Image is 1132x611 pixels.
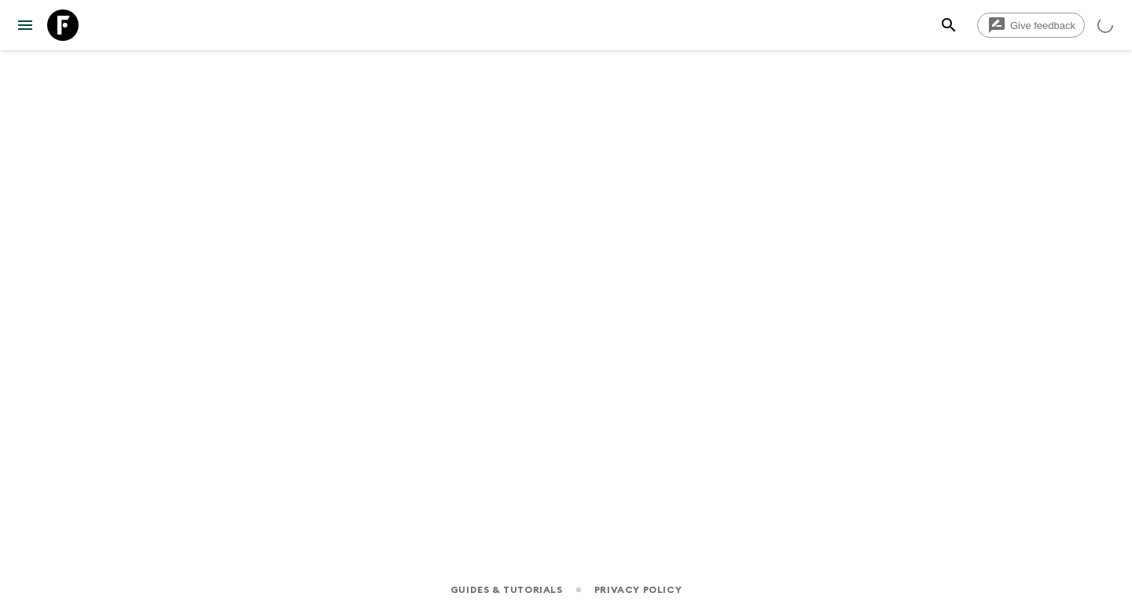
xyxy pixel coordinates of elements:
[450,581,563,598] a: Guides & Tutorials
[933,9,965,41] button: search adventures
[594,581,682,598] a: Privacy Policy
[1002,20,1084,31] span: Give feedback
[977,13,1085,38] a: Give feedback
[9,9,41,41] button: menu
